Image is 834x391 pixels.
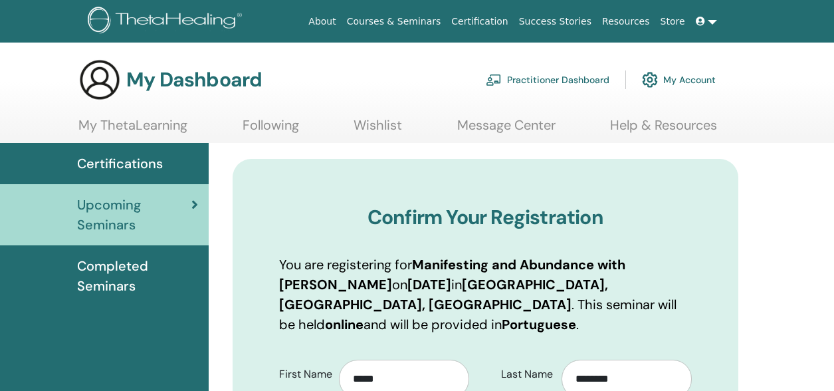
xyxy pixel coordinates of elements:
[78,117,187,143] a: My ThetaLearning
[655,9,690,34] a: Store
[514,9,597,34] a: Success Stories
[78,59,121,101] img: generic-user-icon.jpg
[77,195,191,235] span: Upcoming Seminars
[88,7,247,37] img: logo.png
[77,256,198,296] span: Completed Seminars
[642,68,658,91] img: cog.svg
[126,68,262,92] h3: My Dashboard
[269,362,340,387] label: First Name
[446,9,513,34] a: Certification
[486,74,502,86] img: chalkboard-teacher.svg
[243,117,299,143] a: Following
[279,256,625,293] b: Manifesting and Abundance with [PERSON_NAME]
[491,362,562,387] label: Last Name
[407,276,451,293] b: [DATE]
[610,117,717,143] a: Help & Resources
[279,255,692,334] p: You are registering for on in . This seminar will be held and will be provided in .
[486,65,609,94] a: Practitioner Dashboard
[457,117,556,143] a: Message Center
[303,9,341,34] a: About
[279,205,692,229] h3: Confirm Your Registration
[642,65,716,94] a: My Account
[354,117,402,143] a: Wishlist
[325,316,364,333] b: online
[77,154,163,174] span: Certifications
[597,9,655,34] a: Resources
[342,9,447,34] a: Courses & Seminars
[502,316,576,333] b: Portuguese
